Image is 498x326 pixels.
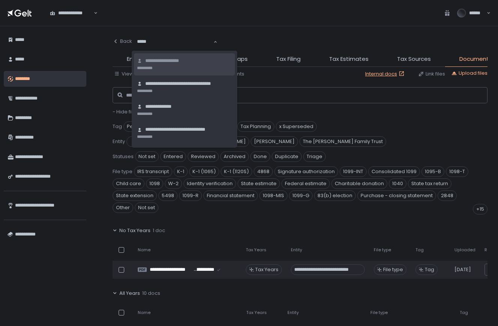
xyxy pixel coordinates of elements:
[331,178,387,189] span: Charitable donation
[113,38,132,45] div: Back
[220,151,249,162] span: Archived
[113,138,125,145] span: Entity
[289,190,313,201] span: 1099-G
[158,190,178,201] span: 5498
[291,247,302,253] span: Entity
[389,178,406,189] span: 1040
[255,266,278,273] span: Tax Years
[153,227,165,234] span: 1 doc
[370,310,388,315] span: File type
[303,151,326,162] span: Triage
[138,310,150,315] span: Name
[425,266,434,273] span: Tag
[473,204,487,214] div: +15
[134,166,172,177] span: IRS transcript
[113,168,132,175] span: File type
[127,55,142,63] span: Entity
[146,178,163,189] span: 1098
[374,247,391,253] span: File type
[221,166,252,177] span: K-1 (1120S)
[438,190,457,201] span: 2848
[287,310,299,315] span: Entity
[123,121,158,132] span: Permanent
[299,136,386,147] span: The [PERSON_NAME] Family Trust
[274,166,338,177] span: Signature authorization
[357,190,436,201] span: Purchase - closing statement
[138,247,150,253] span: Name
[113,153,134,160] span: Statuses
[446,166,468,177] span: 1098-T
[188,151,219,162] span: Reviewed
[254,166,273,177] span: 4868
[415,247,424,253] span: Tag
[272,151,302,162] span: Duplicate
[259,190,287,201] span: 1098-MIS
[246,247,266,253] span: Tax Years
[165,178,182,189] span: W-2
[113,178,144,189] span: Child care
[454,266,471,273] span: [DATE]
[45,5,98,21] div: Search for option
[276,121,317,132] span: x Superseded
[184,178,236,189] span: Identity verification
[119,290,140,297] span: All Years
[238,178,280,189] span: State estimate
[135,202,158,213] span: Not set
[281,178,330,189] span: Federal estimate
[113,202,133,213] span: Other
[314,190,356,201] span: 83(b) election
[418,71,445,77] button: Link files
[454,247,475,253] span: Uploaded
[113,34,132,49] button: Back
[365,71,406,77] a: Internal docs
[132,34,217,50] div: Search for option
[113,109,142,115] button: - Hide filters
[237,121,274,132] span: Tax Planning
[421,166,444,177] span: 1095-B
[340,166,367,177] span: 1099-INT
[329,55,369,63] span: Tax Estimates
[368,166,420,177] span: Consolidated 1099
[179,190,202,201] span: 1099-R
[160,151,186,162] span: Entered
[142,290,160,297] span: 10 docs
[189,166,219,177] span: K-1 (1065)
[251,136,298,147] span: [PERSON_NAME]
[250,151,270,162] span: Done
[119,227,150,234] span: No Tax Years
[137,38,213,45] input: Search for option
[113,190,157,201] span: State extension
[276,55,301,63] span: Tax Filing
[397,55,431,63] span: Tax Sources
[174,166,188,177] span: K-1
[459,55,492,63] span: Documents
[135,151,159,162] span: Not set
[203,190,258,201] span: Financial statement
[113,108,142,115] span: - Hide filters
[114,71,166,77] button: View by: Tax years
[460,310,468,315] span: Tag
[113,123,122,130] span: Tag
[383,266,403,273] span: File type
[408,178,451,189] span: State tax return
[451,70,487,77] button: Upload files
[246,310,267,315] span: Tax Years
